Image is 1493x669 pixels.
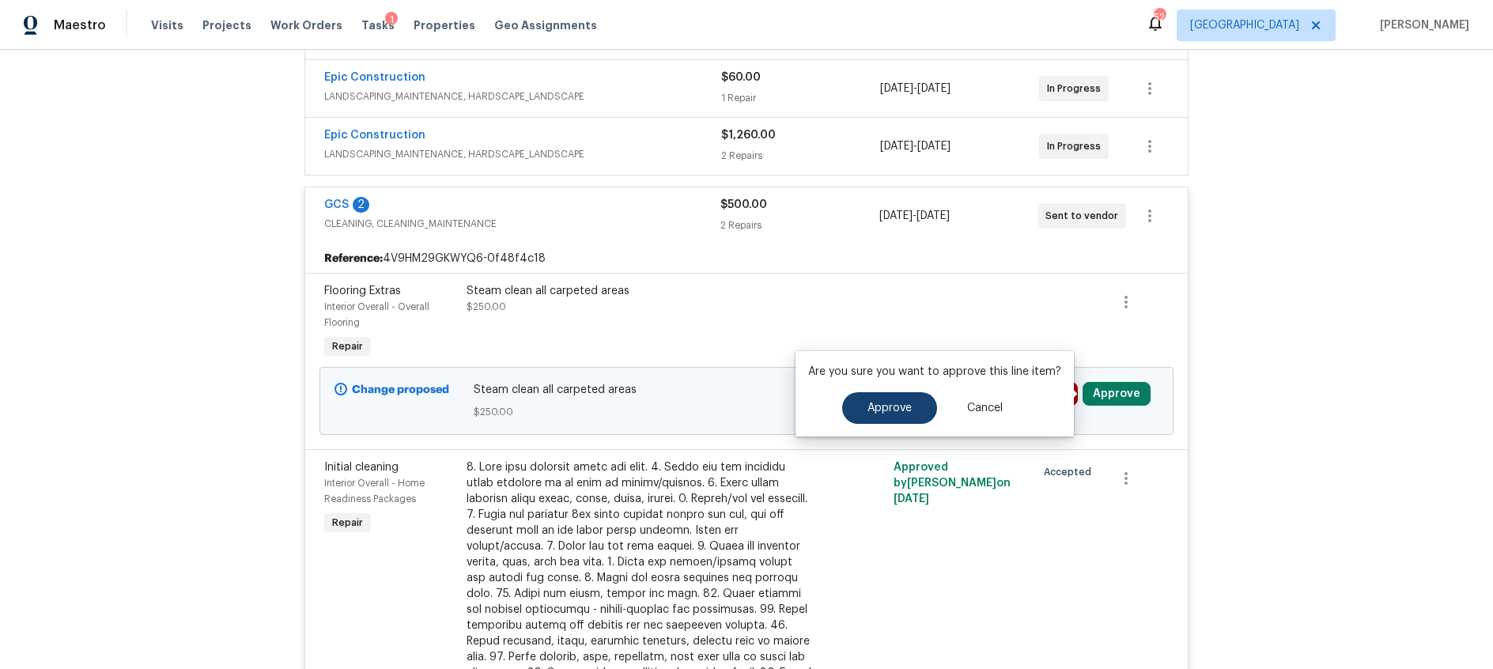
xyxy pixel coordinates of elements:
[942,392,1028,424] button: Cancel
[474,382,1020,398] span: Steam clean all carpeted areas
[324,285,401,297] span: Flooring Extras
[324,462,399,473] span: Initial cleaning
[917,210,950,221] span: [DATE]
[324,89,721,104] span: LANDSCAPING_MAINTENANCE, HARDSCAPE_LANDSCAPE
[842,392,937,424] button: Approve
[1083,382,1151,406] button: Approve
[474,404,1020,420] span: $250.00
[324,478,425,504] span: Interior Overall - Home Readiness Packages
[880,138,951,154] span: -
[879,210,913,221] span: [DATE]
[305,244,1188,273] div: 4V9HM29GKWYQ6-0f48f4c18
[808,364,1061,380] p: Are you sure you want to approve this line item?
[894,462,1011,505] span: Approved by [PERSON_NAME] on
[880,83,913,94] span: [DATE]
[202,17,251,33] span: Projects
[720,217,879,233] div: 2 Repairs
[1190,17,1299,33] span: [GEOGRAPHIC_DATA]
[414,17,475,33] span: Properties
[967,403,1003,414] span: Cancel
[494,17,597,33] span: Geo Assignments
[894,493,929,505] span: [DATE]
[721,148,880,164] div: 2 Repairs
[326,515,369,531] span: Repair
[1374,17,1469,33] span: [PERSON_NAME]
[879,208,950,224] span: -
[917,83,951,94] span: [DATE]
[721,90,880,106] div: 1 Repair
[721,130,776,141] span: $1,260.00
[467,302,506,312] span: $250.00
[324,216,720,232] span: CLEANING, CLEANING_MAINTENANCE
[324,130,425,141] a: Epic Construction
[867,403,912,414] span: Approve
[880,81,951,96] span: -
[721,72,761,83] span: $60.00
[54,17,106,33] span: Maestro
[720,199,767,210] span: $500.00
[1044,464,1098,480] span: Accepted
[326,338,369,354] span: Repair
[1047,81,1107,96] span: In Progress
[1045,208,1124,224] span: Sent to vendor
[467,283,813,299] div: Steam clean all carpeted areas
[324,72,425,83] a: Epic Construction
[324,302,429,327] span: Interior Overall - Overall Flooring
[361,20,395,31] span: Tasks
[1154,9,1165,25] div: 52
[385,12,398,28] div: 1
[917,141,951,152] span: [DATE]
[352,384,449,395] b: Change proposed
[270,17,342,33] span: Work Orders
[1047,138,1107,154] span: In Progress
[324,199,349,210] a: GCS
[880,141,913,152] span: [DATE]
[353,197,369,213] div: 2
[324,146,721,162] span: LANDSCAPING_MAINTENANCE, HARDSCAPE_LANDSCAPE
[151,17,183,33] span: Visits
[324,251,383,266] b: Reference:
